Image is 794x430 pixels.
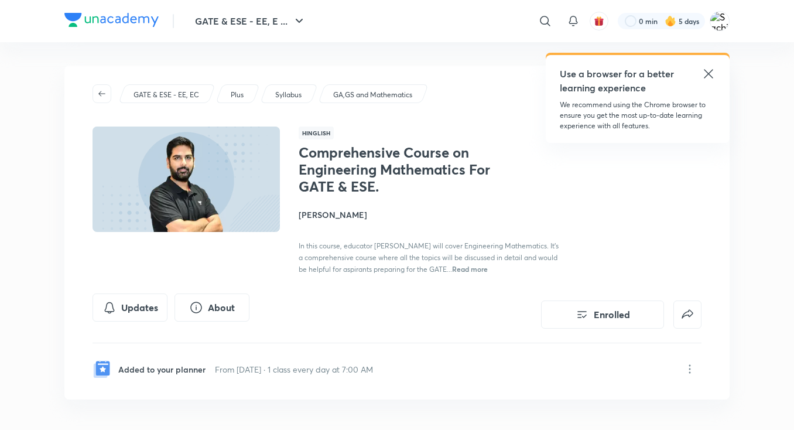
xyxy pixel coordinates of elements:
a: Company Logo [64,13,159,30]
p: GATE & ESE - EE, EC [134,90,199,100]
img: Sachin Sonkar [710,11,730,31]
a: GATE & ESE - EE, EC [132,90,201,100]
a: Plus [229,90,246,100]
p: From [DATE] · 1 class every day at 7:00 AM [215,363,373,376]
button: GATE & ESE - EE, E ... [188,9,313,33]
button: Enrolled [541,301,664,329]
h4: [PERSON_NAME] [299,209,561,221]
span: Read more [452,264,488,274]
button: Updates [93,294,167,322]
span: In this course, educator [PERSON_NAME] will cover Engineering Mathematics. It's a comprehensive c... [299,241,559,274]
img: streak [665,15,676,27]
p: We recommend using the Chrome browser to ensure you get the most up-to-date learning experience w... [560,100,716,131]
h5: Use a browser for a better learning experience [560,67,676,95]
h1: Comprehensive Course on Engineering Mathematics For GATE & ESE. [299,144,490,194]
img: Thumbnail [91,125,282,233]
button: About [174,294,249,322]
button: false [673,301,701,329]
a: GA,GS and Mathematics [331,90,415,100]
p: Plus [231,90,244,100]
a: Syllabus [273,90,304,100]
p: Syllabus [275,90,302,100]
span: Hinglish [299,127,334,139]
img: avatar [594,16,604,26]
button: avatar [590,12,608,30]
p: Added to your planner [118,363,206,376]
p: GA,GS and Mathematics [333,90,412,100]
img: Company Logo [64,13,159,27]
